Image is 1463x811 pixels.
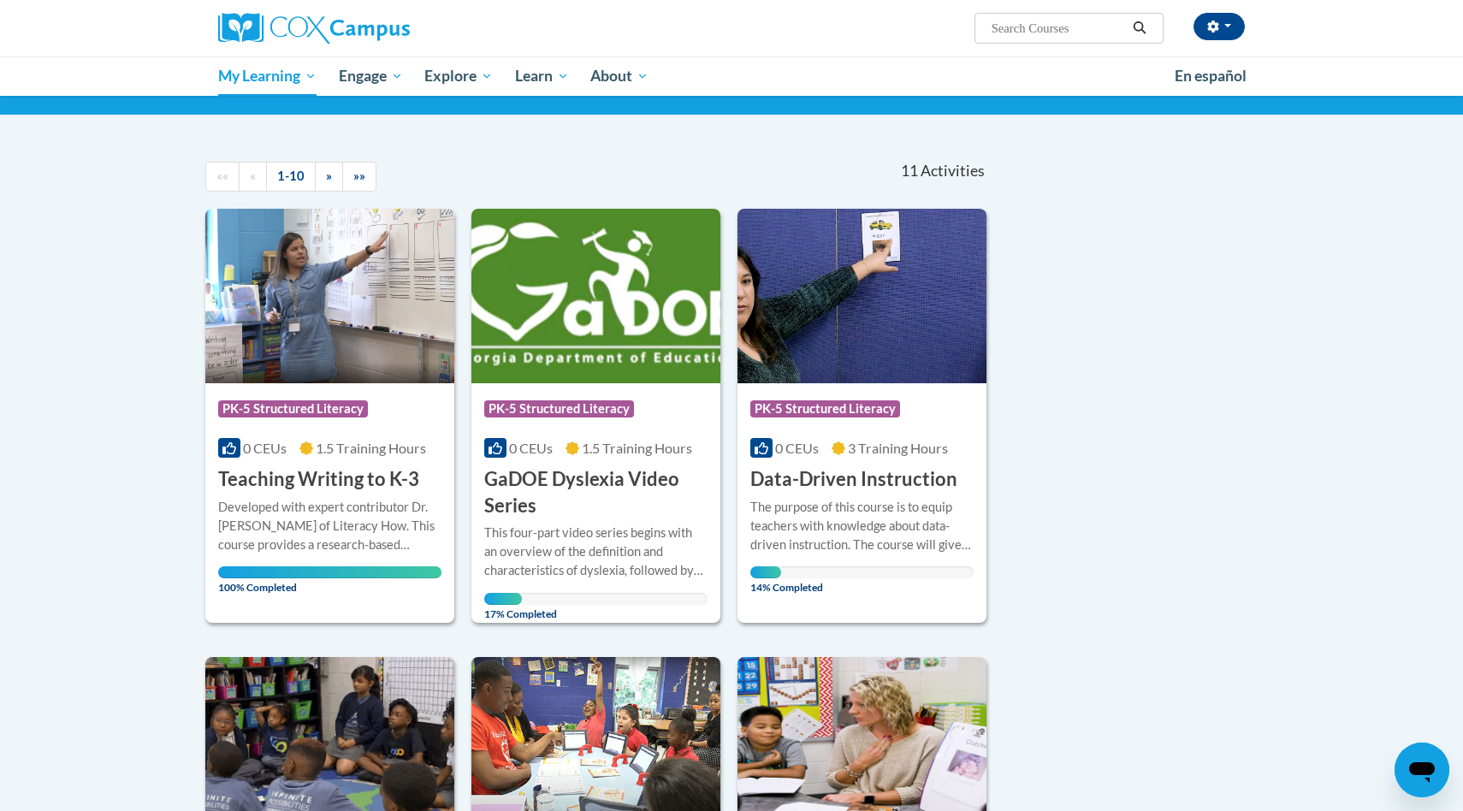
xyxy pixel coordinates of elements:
div: Developed with expert contributor Dr. [PERSON_NAME] of Literacy How. This course provides a resea... [218,498,441,554]
a: 1-10 [266,162,316,192]
img: Course Logo [471,209,720,383]
a: En español [1164,58,1258,94]
img: Course Logo [737,209,986,383]
div: Your progress [484,593,522,605]
a: Next [315,162,343,192]
span: Activities [921,162,985,181]
a: Course LogoPK-5 Structured Literacy0 CEUs3 Training Hours Data-Driven InstructionThe purpose of t... [737,209,986,623]
span: » [326,169,332,183]
a: My Learning [207,56,328,96]
span: En español [1175,67,1247,85]
a: End [342,162,376,192]
input: Search Courses [990,18,1127,38]
span: 17% Completed [484,593,522,620]
div: This four-part video series begins with an overview of the definition and characteristics of dysl... [484,524,708,580]
span: 1.5 Training Hours [582,440,692,456]
h3: GaDOE Dyslexia Video Series [484,466,708,519]
span: 3 Training Hours [848,440,948,456]
span: PK-5 Structured Literacy [218,400,368,417]
span: 1.5 Training Hours [316,440,426,456]
a: About [580,56,660,96]
a: Explore [413,56,504,96]
iframe: Button to launch messaging window [1395,743,1449,797]
span: 0 CEUs [509,440,553,456]
a: Learn [504,56,580,96]
img: Cox Campus [218,13,410,44]
a: Course LogoPK-5 Structured Literacy0 CEUs1.5 Training Hours Teaching Writing to K-3Developed with... [205,209,454,623]
button: Account Settings [1193,13,1245,40]
h3: Teaching Writing to K-3 [218,466,419,493]
span: Explore [424,66,493,86]
div: Main menu [192,56,1270,96]
span: My Learning [218,66,317,86]
span: « [250,169,256,183]
a: Course LogoPK-5 Structured Literacy0 CEUs1.5 Training Hours GaDOE Dyslexia Video SeriesThis four-... [471,209,720,623]
span: «« [216,169,228,183]
span: 0 CEUs [243,440,287,456]
a: Previous [239,162,267,192]
div: The purpose of this course is to equip teachers with knowledge about data-driven instruction. The... [750,498,974,554]
span: 11 [901,162,918,181]
span: 14% Completed [750,566,782,594]
span: Engage [339,66,403,86]
img: Course Logo [205,209,454,383]
span: PK-5 Structured Literacy [484,400,634,417]
div: Your progress [750,566,782,578]
a: Engage [328,56,414,96]
span: About [590,66,649,86]
a: Cox Campus [218,13,543,44]
div: Your progress [218,566,441,578]
span: »» [353,169,365,183]
h3: Data-Driven Instruction [750,466,957,493]
button: Search [1127,18,1152,38]
span: 100% Completed [218,566,441,594]
a: Begining [205,162,240,192]
span: 0 CEUs [775,440,819,456]
span: PK-5 Structured Literacy [750,400,900,417]
span: Learn [515,66,569,86]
